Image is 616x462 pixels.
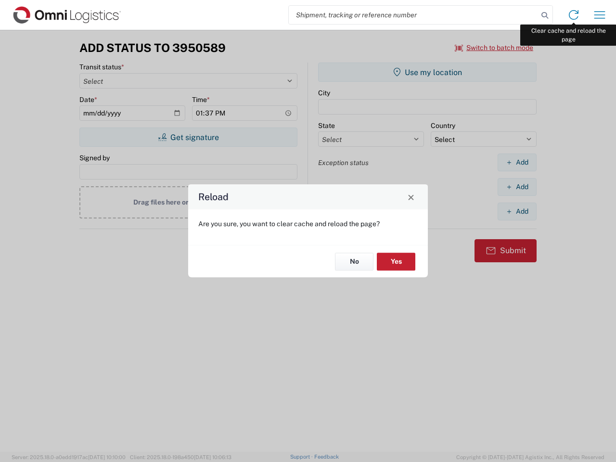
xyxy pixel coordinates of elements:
button: No [335,253,373,270]
h4: Reload [198,190,229,204]
button: Yes [377,253,415,270]
input: Shipment, tracking or reference number [289,6,538,24]
button: Close [404,190,418,204]
p: Are you sure, you want to clear cache and reload the page? [198,219,418,228]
